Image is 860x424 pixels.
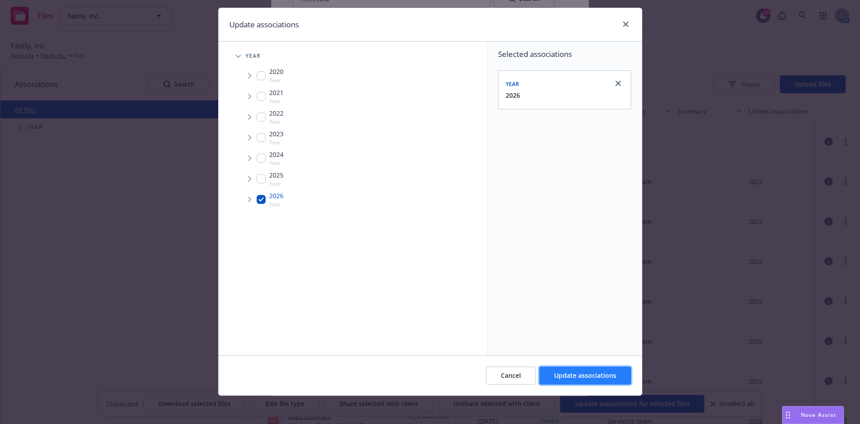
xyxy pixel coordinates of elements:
span: Selected associations [498,49,631,60]
span: Nova Assist [801,411,836,419]
span: 2023 [269,129,284,138]
span: 2020 [269,67,284,76]
span: Update associations [554,371,616,380]
span: Year [245,53,261,59]
span: 2021 [269,88,284,97]
a: close [620,19,631,30]
div: Drag to move [783,407,794,424]
span: 2025 [269,170,284,180]
h1: Update associations [229,19,299,30]
span: Year [269,200,284,208]
span: Year [269,180,284,187]
button: Update associations [539,367,631,385]
button: Cancel [486,367,536,385]
span: Cancel [501,371,521,380]
a: close [613,78,623,89]
div: Tree Example [219,47,487,210]
span: Year [269,138,284,146]
span: Year [506,80,520,88]
span: Year [269,118,284,125]
button: Nova Assist [782,406,844,424]
span: Year [269,159,284,167]
button: 2026 [506,91,520,100]
span: Year [269,97,284,105]
span: 2026 [269,191,284,200]
span: 2024 [269,150,284,159]
span: 2022 [269,108,284,118]
span: Year [269,76,284,84]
